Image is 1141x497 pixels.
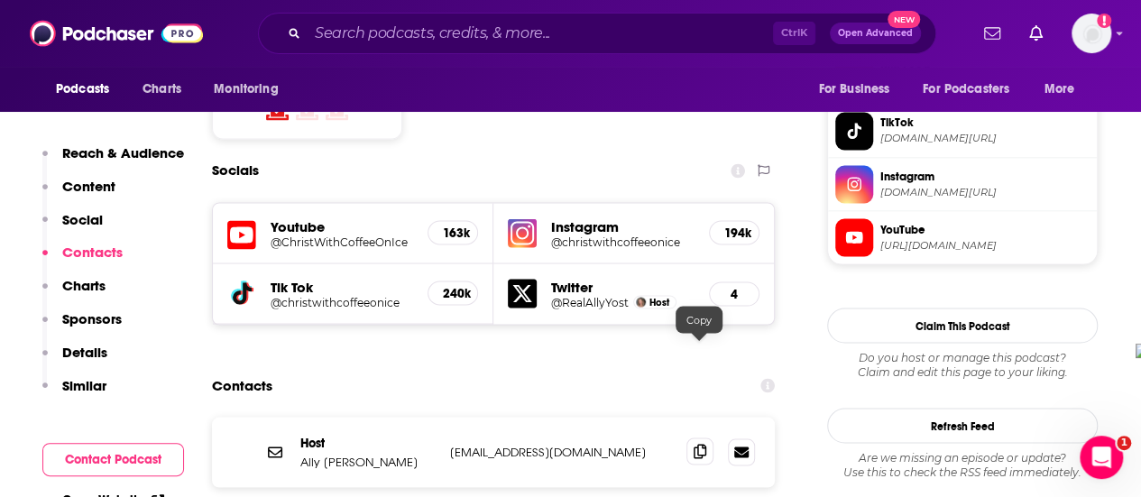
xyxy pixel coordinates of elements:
[308,19,773,48] input: Search podcasts, credits, & more...
[30,16,203,51] img: Podchaser - Follow, Share and Rate Podcasts
[724,286,744,301] h5: 4
[42,443,184,476] button: Contact Podcast
[1044,77,1075,102] span: More
[443,225,463,240] h5: 163k
[271,295,413,308] a: @christwithcoffeeonice
[636,297,646,307] img: Ally Yost
[42,211,103,244] button: Social
[300,454,436,469] p: Ally [PERSON_NAME]
[818,77,889,102] span: For Business
[42,244,123,277] button: Contacts
[551,278,695,295] h5: Twitter
[1080,436,1123,479] iframe: Intercom live chat
[300,435,436,450] p: Host
[977,18,1008,49] a: Show notifications dropdown
[42,310,122,344] button: Sponsors
[42,178,115,211] button: Content
[62,344,107,361] p: Details
[724,225,744,240] h5: 194k
[42,344,107,377] button: Details
[1072,14,1111,53] button: Show profile menu
[827,450,1098,479] div: Are we missing an episode or update? Use this to check the RSS feed immediately.
[827,350,1098,364] span: Do you host or manage this podcast?
[551,217,695,235] h5: Instagram
[830,23,921,44] button: Open AdvancedNew
[773,22,815,45] span: Ctrl K
[271,235,413,248] a: @ChristWithCoffeeOnIce
[42,144,184,178] button: Reach & Audience
[827,308,1098,343] button: Claim This Podcast
[649,296,669,308] span: Host
[838,29,913,38] span: Open Advanced
[880,168,1090,184] span: Instagram
[835,165,1090,203] a: Instagram[DOMAIN_NAME][URL]
[212,368,272,402] h2: Contacts
[1072,14,1111,53] span: Logged in as amandawoods
[42,377,106,410] button: Similar
[62,277,106,294] p: Charts
[1117,436,1131,450] span: 1
[880,238,1090,252] span: https://www.youtube.com/@ChristWithCoffeeOnIce
[805,72,912,106] button: open menu
[880,185,1090,198] span: instagram.com/christwithcoffeeonice
[880,115,1090,131] span: TikTok
[827,408,1098,443] button: Refresh Feed
[923,77,1009,102] span: For Podcasters
[880,132,1090,145] span: tiktok.com/@christwithcoffeeonice
[131,72,192,106] a: Charts
[450,444,672,459] p: [EMAIL_ADDRESS][DOMAIN_NAME]
[508,218,537,247] img: iconImage
[271,217,413,235] h5: Youtube
[43,72,133,106] button: open menu
[888,11,920,28] span: New
[880,221,1090,237] span: YouTube
[214,77,278,102] span: Monitoring
[62,377,106,394] p: Similar
[551,295,629,308] a: @RealAllyYost
[62,310,122,327] p: Sponsors
[201,72,301,106] button: open menu
[271,278,413,295] h5: Tik Tok
[62,144,184,161] p: Reach & Audience
[1022,18,1050,49] a: Show notifications dropdown
[1097,14,1111,28] svg: Add a profile image
[1072,14,1111,53] img: User Profile
[212,153,259,188] h2: Socials
[62,244,123,261] p: Contacts
[835,218,1090,256] a: YouTube[URL][DOMAIN_NAME]
[827,350,1098,379] div: Claim and edit this page to your liking.
[42,277,106,310] button: Charts
[56,77,109,102] span: Podcasts
[258,13,936,54] div: Search podcasts, credits, & more...
[62,211,103,228] p: Social
[62,178,115,195] p: Content
[443,285,463,300] h5: 240k
[551,235,695,248] a: @christwithcoffeeonice
[676,306,722,333] div: Copy
[143,77,181,102] span: Charts
[835,112,1090,150] a: TikTok[DOMAIN_NAME][URL]
[911,72,1035,106] button: open menu
[1032,72,1098,106] button: open menu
